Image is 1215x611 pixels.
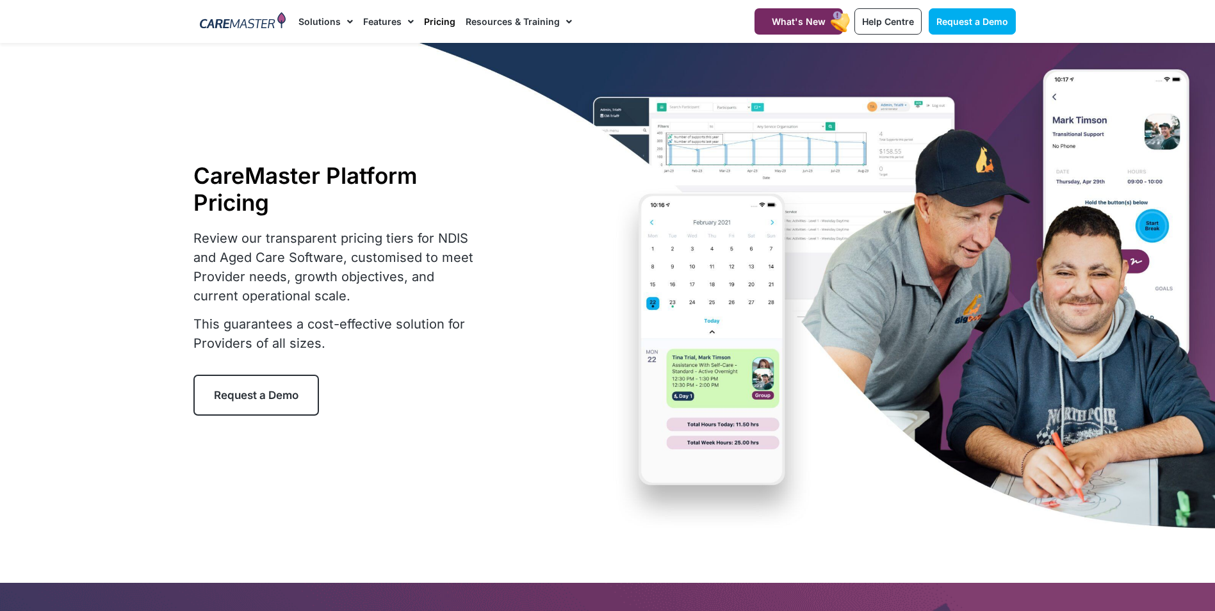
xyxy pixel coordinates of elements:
a: What's New [754,8,843,35]
span: Request a Demo [214,389,298,402]
span: Request a Demo [936,16,1008,27]
a: Help Centre [854,8,922,35]
a: Request a Demo [929,8,1016,35]
img: CareMaster Logo [200,12,286,31]
a: Request a Demo [193,375,319,416]
p: Review our transparent pricing tiers for NDIS and Aged Care Software, customised to meet Provider... [193,229,482,305]
span: Help Centre [862,16,914,27]
h1: CareMaster Platform Pricing [193,162,482,216]
p: This guarantees a cost-effective solution for Providers of all sizes. [193,314,482,353]
span: What's New [772,16,826,27]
